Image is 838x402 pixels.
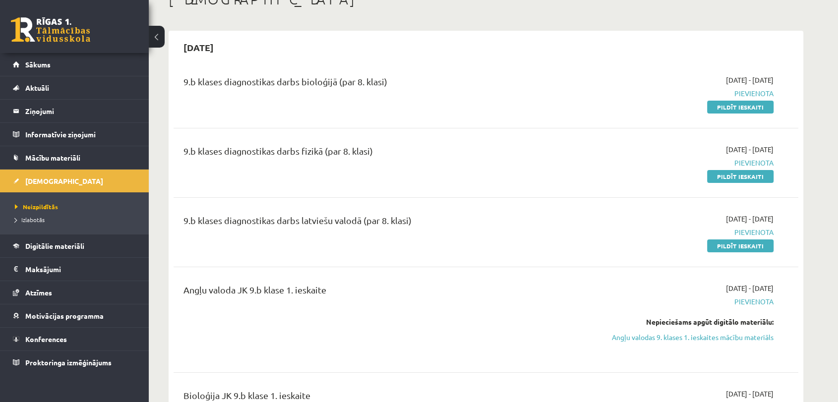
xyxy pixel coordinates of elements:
[25,358,112,367] span: Proktoringa izmēģinājums
[25,288,52,297] span: Atzīmes
[707,170,774,183] a: Pildīt ieskaiti
[587,227,774,237] span: Pievienota
[726,389,774,399] span: [DATE] - [DATE]
[15,216,45,224] span: Izlabotās
[726,144,774,155] span: [DATE] - [DATE]
[707,101,774,114] a: Pildīt ieskaiti
[25,100,136,122] legend: Ziņojumi
[13,53,136,76] a: Sākums
[587,158,774,168] span: Pievienota
[15,203,58,211] span: Neizpildītās
[726,283,774,293] span: [DATE] - [DATE]
[13,304,136,327] a: Motivācijas programma
[13,146,136,169] a: Mācību materiāli
[11,17,90,42] a: Rīgas 1. Tālmācības vidusskola
[13,351,136,374] a: Proktoringa izmēģinājums
[174,36,224,59] h2: [DATE]
[726,75,774,85] span: [DATE] - [DATE]
[15,215,139,224] a: Izlabotās
[726,214,774,224] span: [DATE] - [DATE]
[25,176,103,185] span: [DEMOGRAPHIC_DATA]
[25,83,49,92] span: Aktuāli
[183,75,572,93] div: 9.b klases diagnostikas darbs bioloģijā (par 8. klasi)
[13,76,136,99] a: Aktuāli
[25,241,84,250] span: Digitālie materiāli
[25,258,136,281] legend: Maksājumi
[183,144,572,163] div: 9.b klases diagnostikas darbs fizikā (par 8. klasi)
[13,123,136,146] a: Informatīvie ziņojumi
[707,239,774,252] a: Pildīt ieskaiti
[13,281,136,304] a: Atzīmes
[25,60,51,69] span: Sākums
[13,170,136,192] a: [DEMOGRAPHIC_DATA]
[15,202,139,211] a: Neizpildītās
[587,317,774,327] div: Nepieciešams apgūt digitālo materiālu:
[13,258,136,281] a: Maksājumi
[25,153,80,162] span: Mācību materiāli
[587,332,774,343] a: Angļu valodas 9. klases 1. ieskaites mācību materiāls
[25,335,67,344] span: Konferences
[13,328,136,350] a: Konferences
[13,234,136,257] a: Digitālie materiāli
[587,296,774,307] span: Pievienota
[25,311,104,320] span: Motivācijas programma
[183,214,572,232] div: 9.b klases diagnostikas darbs latviešu valodā (par 8. klasi)
[25,123,136,146] legend: Informatīvie ziņojumi
[13,100,136,122] a: Ziņojumi
[587,88,774,99] span: Pievienota
[183,283,572,301] div: Angļu valoda JK 9.b klase 1. ieskaite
